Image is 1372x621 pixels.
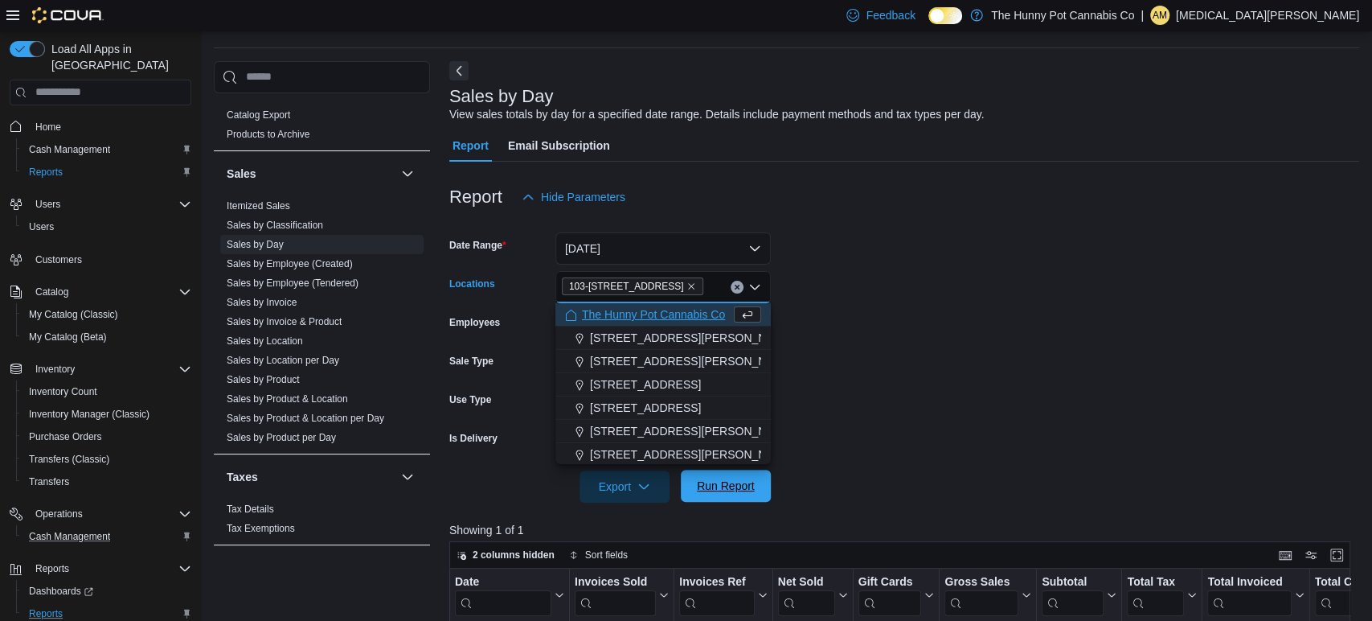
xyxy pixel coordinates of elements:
button: Keyboard shortcuts [1276,545,1295,565]
a: Products to Archive [227,129,309,140]
p: Showing 1 of 1 [449,522,1359,538]
button: Run Report [681,470,771,502]
a: Sales by Day [227,239,284,250]
div: Total Tax [1127,574,1184,615]
a: Tax Exemptions [227,523,295,534]
span: Report [453,130,489,162]
a: Cash Management [23,527,117,546]
button: Reports [29,559,76,578]
p: [MEDICAL_DATA][PERSON_NAME] [1176,6,1359,25]
span: Customers [29,249,191,269]
button: Operations [29,504,89,524]
button: Reports [16,161,198,183]
span: Sales by Employee (Tendered) [227,277,358,290]
a: Customers [29,250,88,269]
span: Users [29,195,191,214]
button: Transfers [16,471,198,493]
span: Transfers (Classic) [23,450,191,469]
span: Operations [35,508,83,520]
button: [STREET_ADDRESS] [555,373,771,397]
div: Subtotal [1042,574,1104,615]
span: Users [35,198,60,211]
div: Products [214,105,430,150]
div: Gift Cards [858,574,921,590]
div: Invoices Ref [679,574,754,590]
button: 2 columns hidden [450,545,561,565]
span: Email Subscription [508,130,610,162]
button: Gross Sales [944,574,1031,615]
span: Products to Archive [227,128,309,141]
span: Inventory Count [23,382,191,401]
div: Net Sold [777,574,834,615]
span: Users [23,217,191,236]
h3: Taxes [227,469,258,485]
a: Sales by Location per Day [227,355,339,366]
button: Transfers (Classic) [16,448,198,471]
label: Date Range [449,239,506,252]
label: Employees [449,316,500,329]
a: Transfers [23,472,76,491]
span: Feedback [866,7,915,23]
div: Date [455,574,551,615]
a: Reports [23,162,69,182]
a: Home [29,117,68,137]
a: Transfers (Classic) [23,450,116,469]
a: Sales by Employee (Tendered) [227,278,358,289]
button: Inventory Count [16,380,198,403]
span: Sales by Day [227,238,284,251]
span: Export [589,471,660,503]
span: Cash Management [29,530,110,543]
a: Dashboards [16,580,198,602]
span: Purchase Orders [29,430,102,443]
span: Catalog [29,282,191,302]
span: Sales by Product [227,373,300,386]
span: Run Report [697,478,755,494]
a: Sales by Employee (Created) [227,258,353,269]
button: Invoices Sold [575,574,669,615]
span: Hide Parameters [541,189,625,205]
button: Next [449,61,469,80]
button: Inventory [3,358,198,380]
a: Sales by Invoice & Product [227,316,342,327]
div: Total Tax [1127,574,1184,590]
button: Display options [1301,545,1321,565]
div: Date [455,574,551,590]
span: Inventory [29,360,191,379]
span: My Catalog (Beta) [23,327,191,347]
span: Tax Exemptions [227,522,295,535]
div: Net Sold [777,574,834,590]
a: Tax Details [227,504,274,515]
label: Use Type [449,393,491,406]
span: Purchase Orders [23,427,191,446]
button: Taxes [227,469,395,485]
button: Invoices Ref [679,574,767,615]
span: Operations [29,504,191,524]
span: AM [1153,6,1167,25]
span: Tax Details [227,503,274,516]
button: Total Tax [1127,574,1197,615]
h3: Report [449,187,502,207]
span: Sales by Product & Location [227,393,348,405]
button: Date [455,574,564,615]
a: My Catalog (Beta) [23,327,113,347]
button: [STREET_ADDRESS][PERSON_NAME] [555,420,771,443]
a: Cash Management [23,140,117,159]
span: Reports [29,166,63,179]
span: 103-[STREET_ADDRESS] [569,278,684,294]
a: Sales by Location [227,335,303,347]
a: Inventory Count [23,382,104,401]
button: The Hunny Pot Cannabis Co [555,303,771,327]
input: Dark Mode [928,7,962,24]
label: Is Delivery [449,432,498,445]
button: Users [3,193,198,216]
span: Sales by Classification [227,219,323,232]
label: Sale Type [449,355,494,368]
span: Transfers [29,475,69,488]
span: Inventory [35,363,75,376]
span: [STREET_ADDRESS][PERSON_NAME] [590,353,794,369]
a: Catalog Export [227,109,290,121]
p: The Hunny Pot Cannabis Co [991,6,1134,25]
button: Users [29,195,67,214]
span: Inventory Manager (Classic) [23,405,191,424]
